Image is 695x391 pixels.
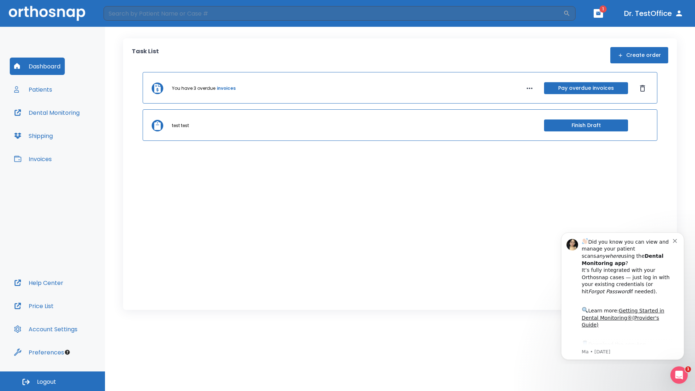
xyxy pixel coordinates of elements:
[10,150,56,168] button: Invoices
[172,122,189,129] p: test test
[670,366,688,384] iframe: Intercom live chat
[550,226,695,364] iframe: Intercom notifications message
[685,366,691,372] span: 1
[10,344,68,361] button: Preferences
[64,349,71,356] div: Tooltip anchor
[9,6,85,21] img: Orthosnap
[10,297,58,315] button: Price List
[621,7,686,20] button: Dr. TestOffice
[132,47,159,63] p: Task List
[637,83,648,94] button: Dismiss
[172,85,215,92] p: You have 3 overdue
[123,11,129,17] button: Dismiss notification
[31,123,123,129] p: Message from Ma, sent 6w ago
[10,81,56,98] button: Patients
[10,127,57,144] button: Shipping
[31,115,96,129] a: App Store
[37,378,56,386] span: Logout
[544,119,628,131] button: Finish Draft
[31,114,123,151] div: Download the app: | ​ Let us know if you need help getting started!
[599,5,607,13] span: 1
[610,47,668,63] button: Create order
[104,6,563,21] input: Search by Patient Name or Case #
[10,274,68,291] button: Help Center
[10,58,65,75] button: Dashboard
[544,82,628,94] button: Pay overdue invoices
[10,104,84,121] button: Dental Monitoring
[217,85,236,92] a: invoices
[10,320,82,338] button: Account Settings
